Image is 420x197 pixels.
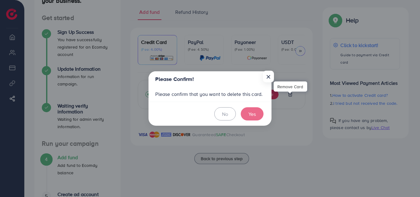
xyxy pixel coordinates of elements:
[274,81,307,92] div: Remove Card
[394,169,415,192] iframe: Chat
[149,87,271,102] div: Please confirm that you want to delete this card.
[155,75,193,83] h5: Please Confirm!
[263,71,274,82] button: Close
[214,107,236,120] button: No
[241,107,263,120] button: Yes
